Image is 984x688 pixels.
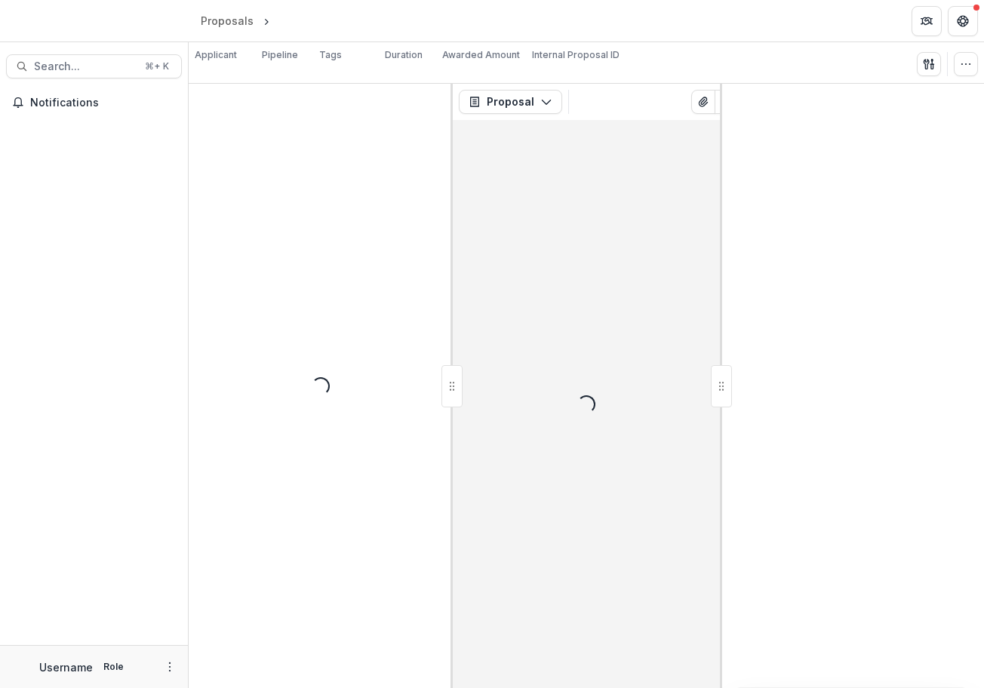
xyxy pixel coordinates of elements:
p: Awarded Amount [442,48,520,62]
div: ⌘ + K [142,58,172,75]
nav: breadcrumb [195,10,337,32]
p: Tags [319,48,342,62]
span: Notifications [30,97,176,109]
button: Partners [912,6,942,36]
button: More [161,658,179,676]
div: Proposals [201,13,254,29]
button: Notifications [6,91,182,115]
button: View Attached Files [691,90,715,114]
p: Applicant [195,48,237,62]
button: Get Help [948,6,978,36]
p: Username [39,659,93,675]
button: Proposal [459,90,562,114]
p: Role [99,660,128,674]
span: Search... [34,60,136,73]
p: Duration [385,48,423,62]
button: Search... [6,54,182,78]
p: Internal Proposal ID [532,48,620,62]
p: Pipeline [262,48,298,62]
a: Proposals [195,10,260,32]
